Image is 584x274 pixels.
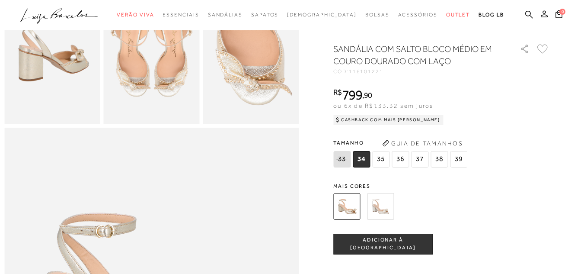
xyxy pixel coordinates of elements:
a: categoryNavScreenReaderText [251,7,278,23]
a: BLOG LB [479,7,504,23]
span: [DEMOGRAPHIC_DATA] [287,12,357,18]
a: categoryNavScreenReaderText [117,7,154,23]
button: 0 [553,10,565,21]
span: Bolsas [365,12,389,18]
span: 36 [392,151,409,168]
span: Tamanho [333,136,469,149]
div: CÓD: [333,69,506,74]
a: categoryNavScreenReaderText [398,7,437,23]
a: categoryNavScreenReaderText [163,7,199,23]
span: ou 6x de R$133,32 sem juros [333,102,433,109]
span: 0 [559,9,565,15]
button: Guia de Tamanhos [379,136,466,150]
button: ADICIONAR À [GEOGRAPHIC_DATA] [333,234,433,255]
span: Mais cores [333,184,549,189]
span: 37 [411,151,428,168]
span: 39 [450,151,467,168]
span: Acessórios [398,12,437,18]
span: 33 [333,151,351,168]
div: Cashback com Mais [PERSON_NAME] [333,115,444,125]
span: 35 [372,151,389,168]
span: ADICIONAR À [GEOGRAPHIC_DATA] [334,236,432,251]
img: SANDÁLIA COM SALTO BLOCO MÉDIO EM COURO DOURADO COM LAÇO [333,193,360,220]
i: R$ [333,88,342,96]
span: Essenciais [163,12,199,18]
span: Outlet [446,12,470,18]
img: SANDÁLIA COM SALTO BLOCO MÉDIO EM COURO OFF WHITE COM LAÇO [367,193,394,220]
span: Sandálias [208,12,243,18]
span: BLOG LB [479,12,504,18]
span: Verão Viva [117,12,154,18]
a: categoryNavScreenReaderText [446,7,470,23]
i: , [362,91,372,99]
span: 90 [364,90,372,100]
span: 116101221 [349,68,383,74]
span: 34 [353,151,370,168]
h1: SANDÁLIA COM SALTO BLOCO MÉDIO EM COURO DOURADO COM LAÇO [333,43,495,67]
a: categoryNavScreenReaderText [365,7,389,23]
span: 799 [342,87,362,103]
a: categoryNavScreenReaderText [208,7,243,23]
span: Sapatos [251,12,278,18]
span: 38 [431,151,448,168]
a: noSubCategoriesText [287,7,357,23]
